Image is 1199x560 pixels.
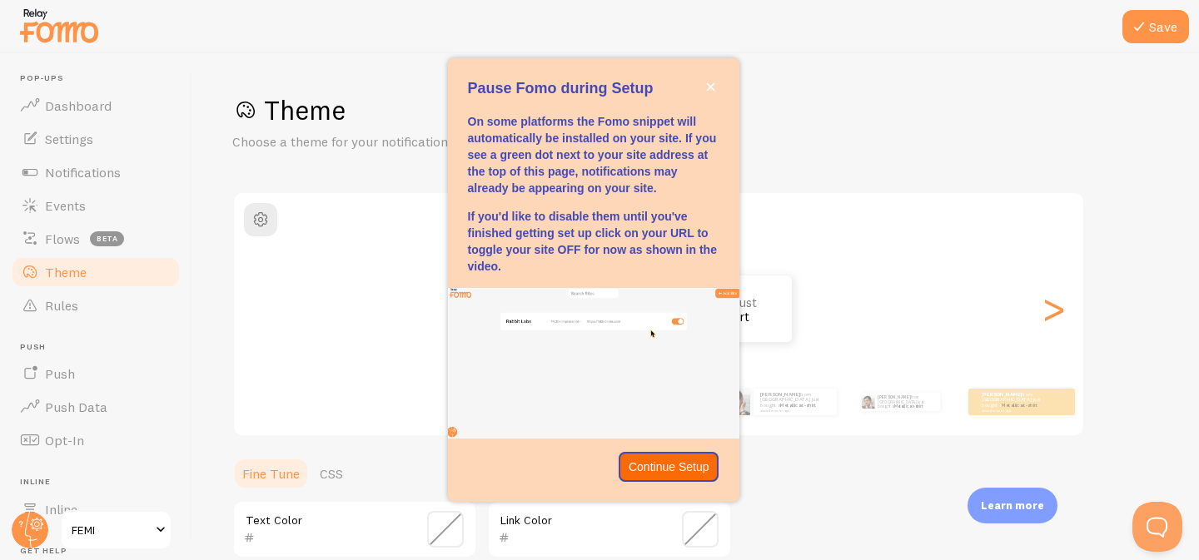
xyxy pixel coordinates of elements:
a: Inline [10,493,182,526]
a: CSS [310,457,353,490]
a: Settings [10,122,182,156]
span: FEMI [72,520,151,540]
button: close, [702,78,719,96]
a: Rules [10,289,182,322]
span: Push Data [45,399,107,415]
span: Rules [45,297,78,314]
p: Learn more [981,498,1044,513]
a: Opt-In [10,424,182,457]
p: from [GEOGRAPHIC_DATA] just bought a [982,391,1048,412]
div: Pause Fomo during Setup [448,58,739,501]
span: Push [45,365,75,382]
span: beta [90,231,124,246]
span: Events [45,197,86,214]
span: Push [20,342,182,353]
p: from [GEOGRAPHIC_DATA] just bought a [878,393,933,411]
a: Notifications [10,156,182,189]
span: Notifications [45,164,121,181]
p: If you'd like to disable them until you've finished getting set up click on your URL to toggle yo... [468,208,719,275]
div: Next slide [1043,249,1063,369]
a: Push Data [10,390,182,424]
span: Get Help [20,546,182,557]
a: Events [10,189,182,222]
p: from [GEOGRAPHIC_DATA] just bought a [760,391,830,412]
a: Push [10,357,182,390]
strong: [PERSON_NAME] [760,391,800,398]
a: Metallica t-shirt [780,402,816,409]
a: Theme [10,255,182,289]
a: Metallica t-shirt [894,404,923,409]
a: Metallica t-shirt [1002,402,1037,409]
button: Continue Setup [619,452,719,482]
small: about 4 minutes ago [760,409,828,412]
strong: [PERSON_NAME] [982,391,1022,398]
iframe: Help Scout Beacon - Open [1132,502,1182,552]
img: fomo-relay-logo-orange.svg [17,4,101,47]
span: Settings [45,131,93,147]
strong: [PERSON_NAME] [878,394,911,399]
span: Pop-ups [20,73,182,84]
small: about 4 minutes ago [982,409,1047,412]
p: Pause Fomo during Setup [468,78,719,100]
span: Dashboard [45,97,112,114]
a: Dashboard [10,89,182,122]
img: Fomo [724,389,750,415]
p: On some platforms the Fomo snippet will automatically be installed on your site. If you see a gre... [468,113,719,196]
span: Inline [20,477,182,488]
div: Learn more [968,488,1057,523]
p: Choose a theme for your notifications [232,132,632,151]
h1: Theme [232,93,1159,127]
a: Flows beta [10,222,182,255]
a: Fine Tune [232,457,310,490]
span: Opt-In [45,432,84,448]
img: Fomo [861,395,874,409]
a: FEMI [60,510,172,550]
span: Theme [45,264,87,280]
p: Continue Setup [629,458,709,475]
h2: Classic [234,203,1083,229]
span: Flows [45,230,80,247]
span: Inline [45,501,77,518]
